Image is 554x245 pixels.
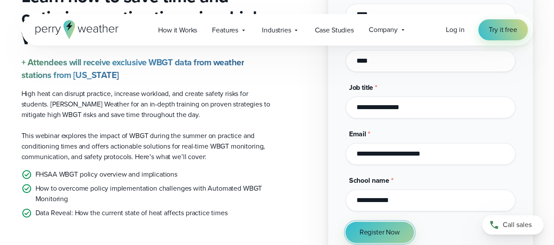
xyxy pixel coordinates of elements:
[35,208,228,218] p: Data Reveal: How the current state of heat affects practice times
[349,82,374,92] span: Job title
[158,25,197,36] span: How it Works
[212,25,238,36] span: Features
[346,222,414,243] button: Register Now
[349,175,389,185] span: School name
[482,215,543,234] a: Call sales
[489,25,517,35] span: Try it free
[503,220,532,230] span: Call sales
[262,25,291,36] span: Industries
[478,19,527,40] a: Try it free
[21,89,270,120] p: High heat can disrupt practice, increase workload, and create safety risks for students. [PERSON_...
[360,227,400,238] span: Register Now
[151,21,205,39] a: How it Works
[21,56,244,82] strong: + Attendees will receive exclusive WBGT data from weather stations from [US_STATE]
[307,21,361,39] a: Case Studies
[21,131,270,162] p: This webinar explores the impact of WBGT during the summer on practice and conditioning times and...
[35,183,270,204] p: How to overcome policy implementation challenges with Automated WBGT Monitoring
[369,25,398,35] span: Company
[446,25,464,35] a: Log in
[35,169,177,180] p: FHSAA WBGT policy overview and implications
[314,25,353,36] span: Case Studies
[349,129,366,139] span: Email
